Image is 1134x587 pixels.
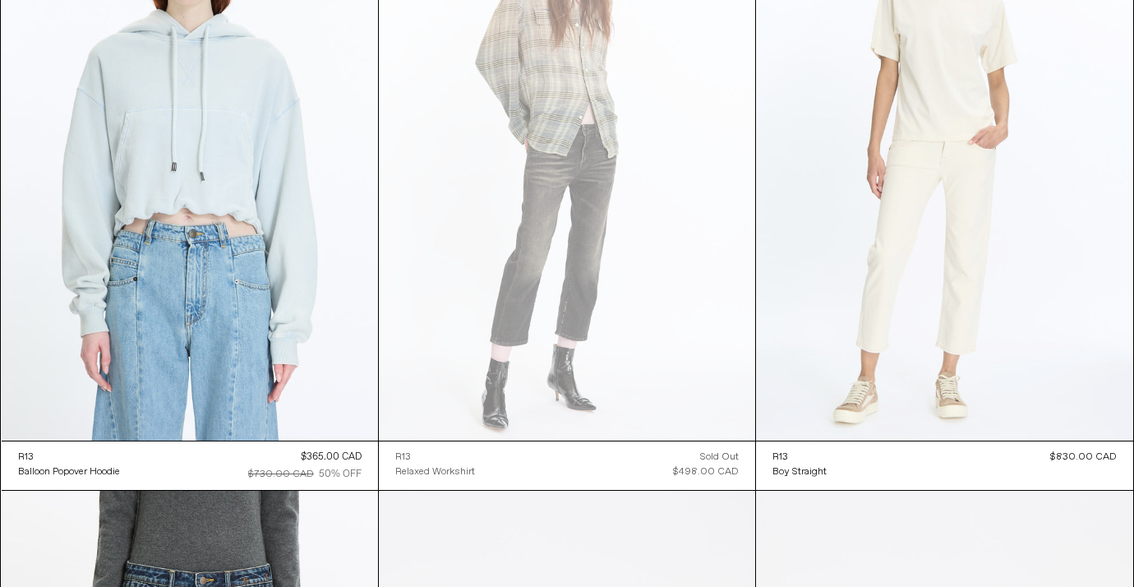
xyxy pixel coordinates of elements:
[700,450,739,465] div: Sold out
[1050,450,1117,465] div: $830.00 CAD
[395,465,475,479] div: Relaxed Workshirt
[395,450,475,465] a: R13
[18,465,120,479] div: Balloon Popover Hoodie
[395,451,411,465] div: R13
[319,467,362,482] div: 50% OFF
[18,465,120,479] a: Balloon Popover Hoodie
[772,451,788,465] div: R13
[248,467,314,482] div: $730.00 CAD
[18,450,120,465] a: R13
[772,465,827,479] a: Boy Straight
[301,450,362,465] div: $365.00 CAD
[395,465,475,479] a: Relaxed Workshirt
[772,450,827,465] a: R13
[18,451,34,465] div: R13
[772,465,827,479] div: Boy Straight
[673,465,739,479] div: $498.00 CAD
